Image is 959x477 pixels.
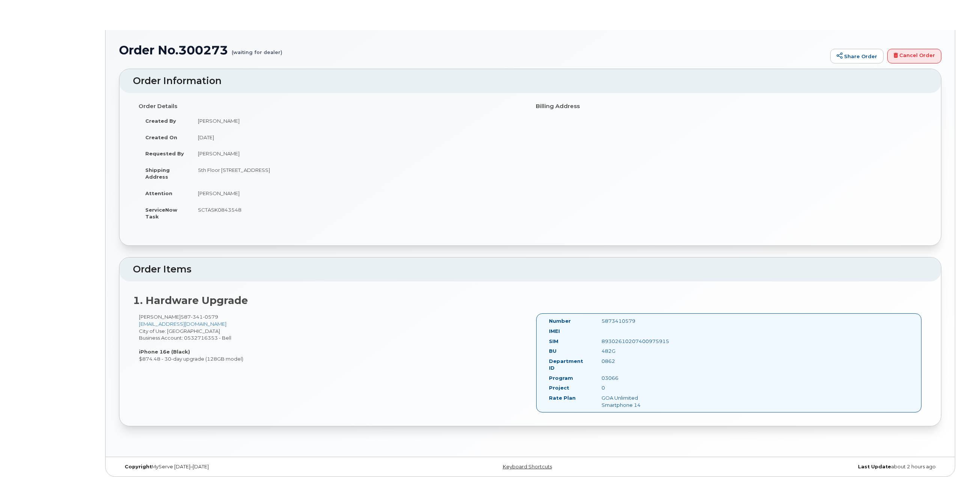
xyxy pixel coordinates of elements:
td: [DATE] [191,129,525,146]
td: [PERSON_NAME] [191,185,525,202]
strong: Created On [145,134,177,140]
div: 0862 [596,358,669,365]
strong: Created By [145,118,176,124]
a: Cancel Order [887,49,941,64]
div: MyServe [DATE]–[DATE] [119,464,393,470]
div: about 2 hours ago [667,464,941,470]
div: GOA Unlimited Smartphone 14 [596,394,669,408]
label: IMEI [549,328,560,335]
strong: ServiceNow Task [145,207,177,220]
label: Rate Plan [549,394,576,402]
div: [PERSON_NAME] City of Use: [GEOGRAPHIC_DATA] Business Account: 0532716353 - Bell $874.48 - 30-day... [133,313,530,362]
strong: Attention [145,190,172,196]
strong: Requested By [145,150,184,156]
span: 587 [181,314,218,320]
h2: Order Information [133,76,927,86]
strong: Last Update [858,464,891,469]
label: Department ID [549,358,590,372]
strong: Copyright [125,464,152,469]
h4: Billing Address [536,103,922,110]
div: 89302610207400975915 [596,338,669,345]
label: SIM [549,338,558,345]
strong: iPhone 16e (Black) [139,349,190,355]
label: BU [549,348,556,355]
td: SCTASK0843548 [191,202,525,225]
label: Project [549,384,569,391]
span: 341 [191,314,203,320]
label: Number [549,317,571,325]
td: 5th Floor [STREET_ADDRESS] [191,162,525,185]
div: 5873410579 [596,317,669,325]
div: 482G [596,348,669,355]
label: Program [549,375,573,382]
h2: Order Items [133,264,927,275]
a: Keyboard Shortcuts [503,464,552,469]
small: (waiting for dealer) [232,44,282,55]
strong: 1. Hardware Upgrade [133,294,248,307]
span: 0579 [203,314,218,320]
td: [PERSON_NAME] [191,113,525,129]
h4: Order Details [139,103,525,110]
td: [PERSON_NAME] [191,145,525,162]
strong: Shipping Address [145,167,170,180]
h1: Order No.300273 [119,44,826,57]
div: 03066 [596,375,669,382]
a: Share Order [830,49,884,64]
a: [EMAIL_ADDRESS][DOMAIN_NAME] [139,321,226,327]
div: 0 [596,384,669,391]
